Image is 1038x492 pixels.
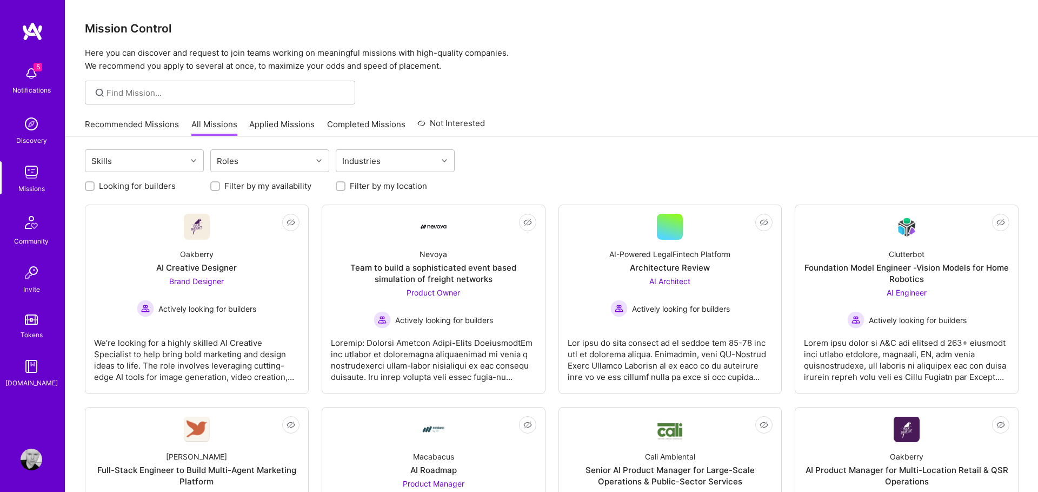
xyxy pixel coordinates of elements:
div: Oakberry [180,248,214,260]
div: Oakberry [890,451,923,462]
i: icon Chevron [316,158,322,163]
img: bell [21,63,42,84]
a: Recommended Missions [85,119,179,136]
i: icon EyeClosed [523,218,532,227]
div: Discovery [16,135,47,146]
div: We’re looking for a highly skilled AI Creative Specialist to help bring bold marketing and design... [94,329,300,383]
div: Nevoya [420,248,447,260]
a: Company LogoNevoyaTeam to build a sophisticated event based simulation of freight networksProduct... [331,214,536,385]
img: Company Logo [184,214,210,240]
img: Company Logo [421,225,447,229]
img: Actively looking for builders [137,300,154,317]
i: icon Chevron [442,158,447,163]
input: Find Mission... [107,87,347,99]
i: icon EyeClosed [996,218,1005,227]
img: Company Logo [184,417,210,442]
a: All Missions [191,119,237,136]
div: Community [14,235,49,247]
span: 5 [34,63,42,71]
p: Here you can discover and request to join teams working on meaningful missions with high-quality ... [85,47,1019,73]
span: Product Owner [407,288,460,297]
a: Completed Missions [327,119,405,136]
img: Company Logo [657,418,683,441]
div: Architecture Review [630,262,710,273]
img: Invite [21,262,42,284]
img: Company Logo [894,417,920,442]
span: Actively looking for builders [869,314,967,326]
a: Not Interested [417,117,485,136]
label: Filter by my location [350,180,427,192]
i: icon Chevron [191,158,196,163]
i: icon SearchGrey [94,87,106,99]
a: Applied Missions [249,119,315,136]
img: User Avatar [21,449,42,470]
i: icon EyeClosed [996,421,1005,429]
div: [DOMAIN_NAME] [5,377,58,389]
a: User Avatar [18,449,45,470]
a: AI-Powered LegalFintech PlatformArchitecture ReviewAI Architect Actively looking for buildersActi... [568,214,773,385]
div: Loremip: Dolorsi Ametcon Adipi-Elits DoeiusmodtEm inc utlabor et doloremagna aliquaenimad mi veni... [331,329,536,383]
label: Looking for builders [99,180,176,192]
span: Product Manager [403,479,464,488]
img: discovery [21,113,42,135]
span: AI Engineer [887,288,927,297]
div: Tokens [21,329,43,340]
i: icon EyeClosed [287,421,295,429]
div: Invite [23,284,40,295]
a: Company LogoOakberryAI Creative DesignerBrand Designer Actively looking for buildersActively look... [94,214,300,385]
div: Lor ipsu do sita consect ad el seddoe tem 85-78 inc utl et dolorema aliqua. Enimadmin, veni QU-No... [568,329,773,383]
h3: Mission Control [85,22,1019,35]
span: Actively looking for builders [395,314,493,326]
span: AI Architect [649,277,690,286]
div: [PERSON_NAME] [166,451,227,462]
i: icon EyeClosed [760,218,768,227]
div: Senior AI Product Manager for Large-Scale Operations & Public-Sector Services [568,464,773,487]
img: logo [22,22,43,41]
img: Actively looking for builders [610,300,628,317]
span: Brand Designer [169,277,224,286]
img: teamwork [21,161,42,183]
i: icon EyeClosed [287,218,295,227]
i: icon EyeClosed [523,421,532,429]
img: Actively looking for builders [847,311,864,329]
div: Lorem ipsu dolor si A&C adi elitsed d 263+ eiusmodt inci utlabo etdolore, magnaali, EN, adm venia... [804,329,1009,383]
img: Company Logo [894,214,920,240]
div: Clutterbot [889,248,924,260]
img: Community [18,209,44,235]
div: Foundation Model Engineer -Vision Models for Home Robotics [804,262,1009,285]
div: AI Creative Designer [156,262,237,273]
img: tokens [25,314,38,325]
span: Actively looking for builders [158,303,256,314]
div: Notifications [12,84,51,96]
div: Skills [89,153,115,169]
img: Company Logo [421,416,447,442]
img: Actively looking for builders [374,311,391,329]
div: Roles [214,153,241,169]
a: Company LogoClutterbotFoundation Model Engineer -Vision Models for Home RoboticsAI Engineer Activ... [804,214,1009,385]
div: Macabacus [413,451,454,462]
label: Filter by my availability [224,180,311,192]
img: guide book [21,356,42,377]
div: Full-Stack Engineer to Build Multi-Agent Marketing Platform [94,464,300,487]
div: Missions [18,183,45,194]
div: Industries [340,153,383,169]
span: Actively looking for builders [632,303,730,314]
div: AI Product Manager for Multi-Location Retail & QSR Operations [804,464,1009,487]
div: AI-Powered LegalFintech Platform [609,248,730,260]
i: icon EyeClosed [760,421,768,429]
div: AI Roadmap [410,464,457,476]
div: Team to build a sophisticated event based simulation of freight networks [331,262,536,285]
div: Cali Ambiental [645,451,695,462]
